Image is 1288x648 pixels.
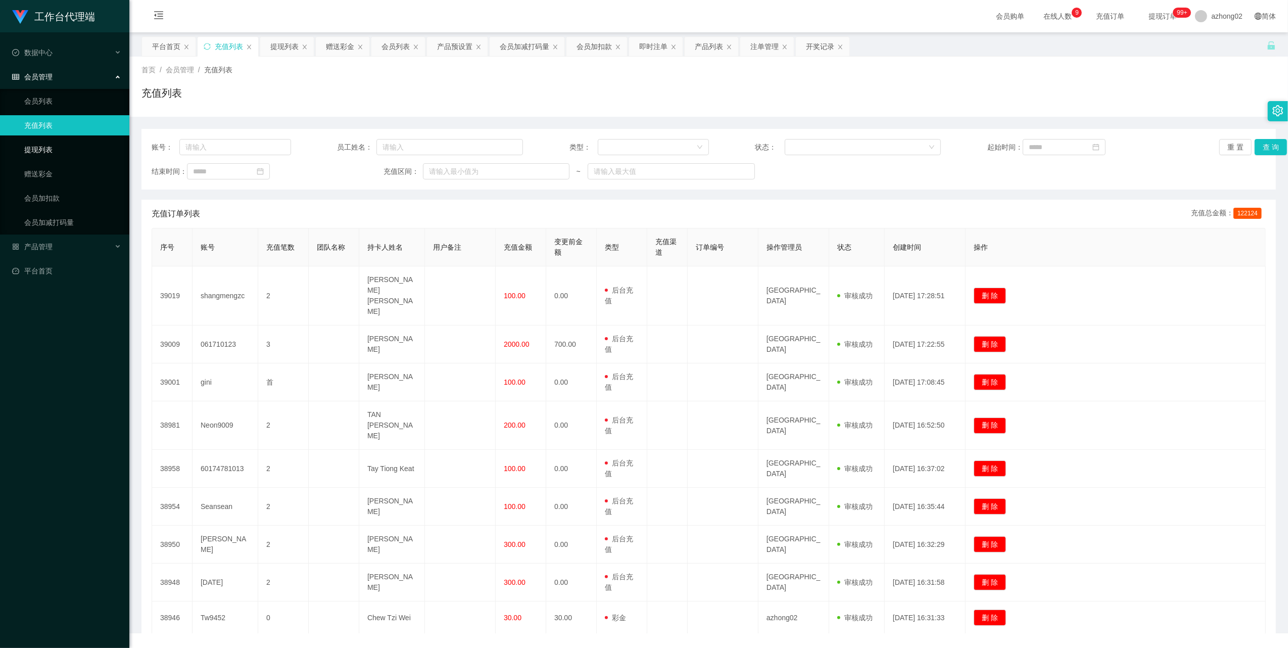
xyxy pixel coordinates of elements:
[359,601,425,634] td: Chew Tzi Wei
[758,488,829,526] td: [GEOGRAPHIC_DATA]
[12,243,19,250] i: 图标: appstore-o
[257,168,264,175] i: 图标: calendar
[695,37,723,56] div: 产品列表
[141,85,182,101] h1: 充值列表
[141,66,156,74] span: 首页
[504,502,526,511] span: 100.00
[1075,8,1079,18] p: 9
[569,142,598,153] span: 类型：
[605,373,633,391] span: 后台充值
[885,450,966,488] td: [DATE] 16:37:02
[605,335,633,353] span: 后台充值
[697,144,703,151] i: 图标: down
[546,450,597,488] td: 0.00
[193,326,258,363] td: 061710123
[605,243,619,251] span: 类型
[546,401,597,450] td: 0.00
[504,378,526,386] span: 100.00
[152,488,193,526] td: 38954
[929,144,935,151] i: 图标: down
[974,610,1006,626] button: 删 除
[504,292,526,300] span: 100.00
[837,540,873,548] span: 审核成功
[974,574,1006,590] button: 删 除
[552,44,558,50] i: 图标: close
[258,526,309,564] td: 2
[504,340,530,348] span: 2000.00
[12,73,19,80] i: 图标: table
[605,573,633,591] span: 后台充值
[326,37,354,56] div: 赠送彩金
[24,188,121,208] a: 会员加扣款
[546,488,597,526] td: 0.00
[758,450,829,488] td: [GEOGRAPHIC_DATA]
[359,266,425,326] td: [PERSON_NAME] [PERSON_NAME]
[152,142,179,153] span: 账号：
[413,44,419,50] i: 图标: close
[152,208,200,220] span: 充值订单列表
[193,564,258,601] td: [DATE]
[160,243,174,251] span: 序号
[504,465,526,473] span: 100.00
[504,421,526,429] span: 200.00
[359,526,425,564] td: [PERSON_NAME]
[893,243,921,251] span: 创建时间
[1092,144,1100,151] i: 图标: calendar
[758,326,829,363] td: [GEOGRAPHIC_DATA]
[1255,139,1287,155] button: 查 询
[974,536,1006,552] button: 删 除
[152,601,193,634] td: 38946
[588,163,755,179] input: 请输入最大值
[193,526,258,564] td: [PERSON_NAME]
[475,44,482,50] i: 图标: close
[137,611,1280,621] div: 2021
[726,44,732,50] i: 图标: close
[554,238,583,256] span: 变更前金额
[758,601,829,634] td: azhong02
[160,66,162,74] span: /
[193,601,258,634] td: Tw9452
[500,37,549,56] div: 会员加减打码量
[605,416,633,435] span: 后台充值
[885,526,966,564] td: [DATE] 16:32:29
[317,243,345,251] span: 团队名称
[605,286,633,305] span: 后台充值
[193,363,258,401] td: gini
[24,91,121,111] a: 会员列表
[758,363,829,401] td: [GEOGRAPHIC_DATA]
[755,142,785,153] span: 状态：
[367,243,403,251] span: 持卡人姓名
[381,37,410,56] div: 会员列表
[546,526,597,564] td: 0.00
[359,363,425,401] td: [PERSON_NAME]
[605,497,633,516] span: 后台充值
[605,535,633,553] span: 后台充值
[974,460,1006,477] button: 删 除
[885,601,966,634] td: [DATE] 16:31:33
[1219,139,1252,155] button: 重 置
[974,498,1006,515] button: 删 除
[837,578,873,586] span: 审核成功
[12,12,95,20] a: 工作台代理端
[179,139,291,155] input: 请输入
[696,243,724,251] span: 订单编号
[1072,8,1082,18] sup: 9
[376,139,523,155] input: 请输入
[359,450,425,488] td: Tay Tiong Keat
[758,526,829,564] td: [GEOGRAPHIC_DATA]
[193,266,258,326] td: shangmengzc
[258,401,309,450] td: 2
[837,465,873,473] span: 审核成功
[152,526,193,564] td: 38950
[302,44,308,50] i: 图标: close
[837,421,873,429] span: 审核成功
[655,238,677,256] span: 充值渠道
[974,288,1006,304] button: 删 除
[12,49,19,56] i: 图标: check-circle-o
[12,10,28,24] img: logo.9652507e.png
[974,418,1006,434] button: 删 除
[270,37,299,56] div: 提现列表
[152,363,193,401] td: 39001
[546,266,597,326] td: 0.00
[24,212,121,233] a: 会员加减打码量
